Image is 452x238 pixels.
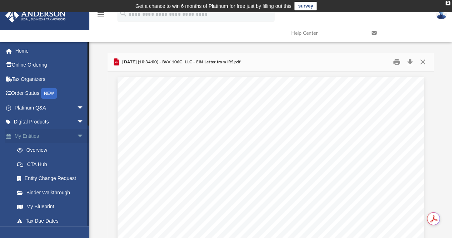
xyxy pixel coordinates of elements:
i: menu [96,10,105,19]
div: Get a chance to win 6 months of Platinum for free just by filling out this [135,2,292,10]
a: Platinum Q&Aarrow_drop_down [5,101,95,115]
img: User Pic [436,9,447,19]
a: Online Ordering [5,58,95,72]
a: Overview [10,143,95,157]
button: Download [403,57,416,68]
a: Order StatusNEW [5,86,95,101]
a: Digital Productsarrow_drop_down [5,115,95,129]
span: arrow_drop_down [77,129,91,144]
a: My Blueprint [10,200,91,214]
div: close [446,1,450,5]
button: Close [416,57,429,68]
span: [DATE] (10:34:00) - BVV 106C, LLC - EIN Letter from IRS.pdf [121,59,240,65]
div: NEW [41,88,57,99]
a: menu [96,14,105,19]
a: My Entitiesarrow_drop_down [5,129,95,143]
a: Tax Organizers [5,72,95,86]
span: arrow_drop_down [77,101,91,115]
a: Home [5,44,95,58]
button: Print [389,57,404,68]
span: arrow_drop_down [77,115,91,130]
a: Entity Change Request [10,171,95,186]
a: Help Center [286,19,366,47]
a: Tax Due Dates [10,214,95,228]
a: survey [294,2,317,10]
i: search [119,10,127,18]
a: CTA Hub [10,157,95,171]
a: Binder Walkthrough [10,185,95,200]
img: Anderson Advisors Platinum Portal [3,9,68,23]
